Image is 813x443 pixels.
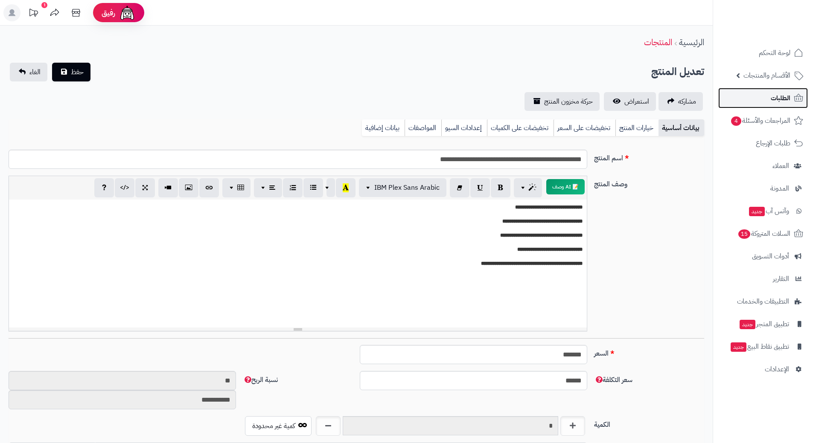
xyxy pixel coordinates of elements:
img: logo-2.png [755,7,805,25]
a: أدوات التسويق [718,246,808,266]
label: السعر [591,345,708,359]
button: حفظ [52,63,90,81]
span: العملاء [772,160,789,172]
label: اسم المنتج [591,150,708,163]
label: الكمية [591,416,708,430]
span: حركة مخزون المنتج [544,96,593,107]
a: المراجعات والأسئلة4 [718,110,808,131]
span: 4 [731,116,742,126]
label: وصف المنتج [591,176,708,189]
a: الغاء [10,63,47,81]
span: السلات المتروكة [737,228,790,240]
span: الإعدادات [765,363,789,375]
a: مشاركه [659,92,703,111]
button: IBM Plex Sans Arabic [359,178,446,197]
span: جديد [731,342,746,352]
a: بيانات أساسية [659,119,704,136]
a: تخفيضات على السعر [554,119,615,136]
span: تطبيق المتجر [739,318,789,330]
span: رفيق [102,8,115,18]
a: إعدادات السيو [441,119,487,136]
span: 15 [738,229,751,239]
a: الرئيسية [679,36,704,49]
span: التطبيقات والخدمات [737,295,789,307]
span: مشاركه [678,96,696,107]
span: تطبيق نقاط البيع [730,341,789,353]
a: استعراض [604,92,656,111]
span: الأقسام والمنتجات [743,69,790,81]
a: المنتجات [644,36,672,49]
a: لوحة التحكم [718,43,808,63]
div: 1 [41,2,47,8]
img: ai-face.png [119,4,136,21]
a: الإعدادات [718,359,808,379]
a: السلات المتروكة15 [718,223,808,244]
a: المدونة [718,178,808,199]
span: سعر التكلفة [594,375,632,385]
a: خيارات المنتج [615,119,659,136]
a: المواصفات [405,119,441,136]
a: التطبيقات والخدمات [718,291,808,312]
a: تحديثات المنصة [23,4,44,23]
span: التقارير [773,273,789,285]
span: جديد [740,320,755,329]
a: تطبيق المتجرجديد [718,314,808,334]
h2: تعديل المنتج [651,63,704,81]
a: بيانات إضافية [362,119,405,136]
a: طلبات الإرجاع [718,133,808,153]
span: IBM Plex Sans Arabic [374,182,440,193]
a: تطبيق نقاط البيعجديد [718,336,808,357]
span: أدوات التسويق [752,250,789,262]
span: وآتس آب [748,205,789,217]
a: حركة مخزون المنتج [525,92,600,111]
a: وآتس آبجديد [718,201,808,221]
span: استعراض [624,96,649,107]
a: الطلبات [718,88,808,108]
span: طلبات الإرجاع [756,137,790,149]
a: التقارير [718,269,808,289]
a: تخفيضات على الكميات [487,119,554,136]
button: 📝 AI وصف [546,179,585,194]
a: العملاء [718,156,808,176]
span: جديد [749,207,765,216]
span: لوحة التحكم [759,47,790,59]
span: المدونة [770,182,789,194]
span: الغاء [29,67,41,77]
span: المراجعات والأسئلة [730,115,790,127]
span: نسبة الربح [243,375,278,385]
span: حفظ [71,67,84,77]
span: الطلبات [771,92,790,104]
